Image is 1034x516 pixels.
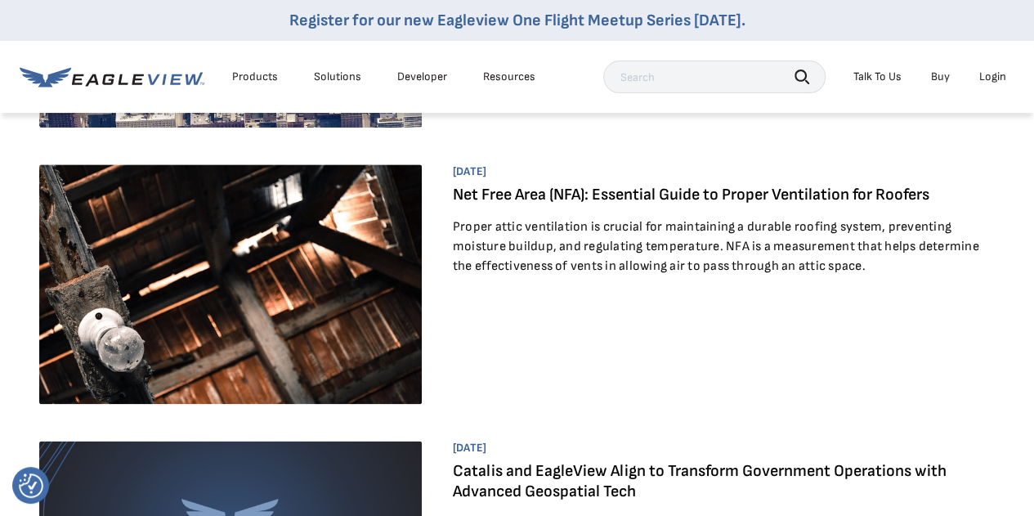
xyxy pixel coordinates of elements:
[19,473,43,498] img: Revisit consent button
[483,70,535,84] div: Resources
[314,70,361,84] div: Solutions
[453,185,929,204] a: Net Free Area (NFA): Essential Guide to Proper Ventilation for Roofers
[289,11,745,30] a: Register for our new Eagleview One Flight Meetup Series [DATE].
[397,70,447,84] a: Developer
[453,461,947,501] a: Catalis and EagleView Align to Transform Government Operations with Advanced Geospatial Tech
[453,441,980,455] span: [DATE]
[232,70,278,84] div: Products
[853,70,902,84] div: Talk To Us
[19,473,43,498] button: Consent Preferences
[603,61,826,93] input: Search
[453,164,980,179] span: [DATE]
[979,70,1006,84] div: Login
[931,70,950,84] a: Buy
[453,218,980,276] p: Proper attic ventilation is crucial for maintaining a durable roofing system, preventing moisture...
